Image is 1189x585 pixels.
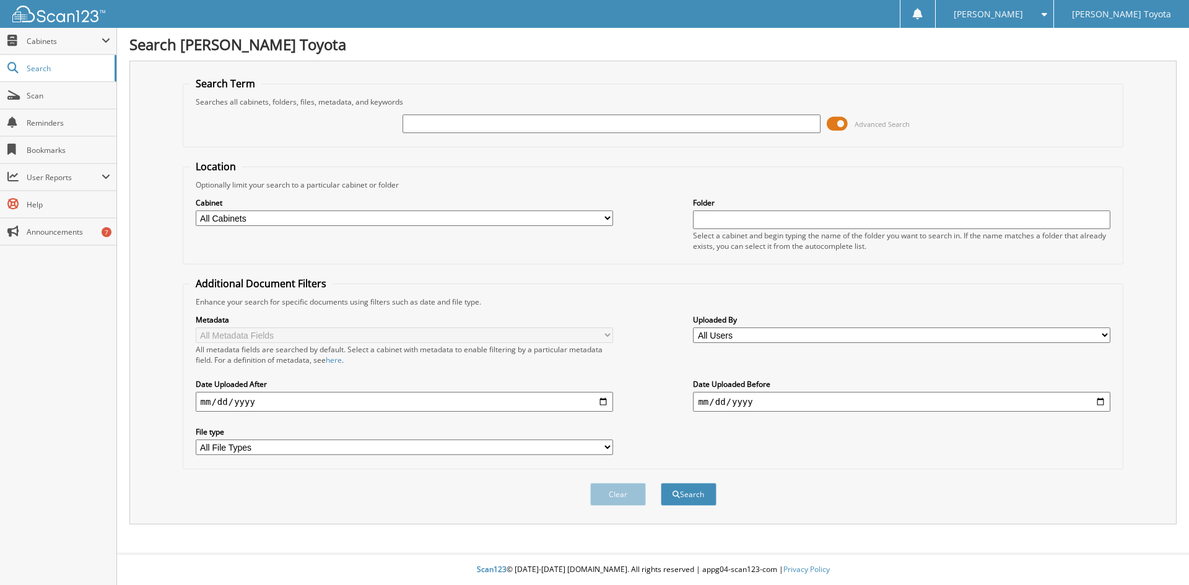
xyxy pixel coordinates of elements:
[196,427,613,437] label: File type
[196,314,613,325] label: Metadata
[590,483,646,506] button: Clear
[855,119,910,129] span: Advanced Search
[783,564,830,574] a: Privacy Policy
[693,314,1110,325] label: Uploaded By
[693,392,1110,412] input: end
[27,172,102,183] span: User Reports
[189,277,333,290] legend: Additional Document Filters
[27,118,110,128] span: Reminders
[196,392,613,412] input: start
[1072,11,1171,18] span: [PERSON_NAME] Toyota
[102,227,111,237] div: 7
[189,97,1117,107] div: Searches all cabinets, folders, files, metadata, and keywords
[189,160,242,173] legend: Location
[477,564,507,574] span: Scan123
[661,483,716,506] button: Search
[196,379,613,389] label: Date Uploaded After
[27,63,108,74] span: Search
[27,90,110,101] span: Scan
[117,555,1189,585] div: © [DATE]-[DATE] [DOMAIN_NAME]. All rights reserved | appg04-scan123-com |
[189,180,1117,190] div: Optionally limit your search to a particular cabinet or folder
[954,11,1023,18] span: [PERSON_NAME]
[129,34,1177,54] h1: Search [PERSON_NAME] Toyota
[326,355,342,365] a: here
[693,379,1110,389] label: Date Uploaded Before
[196,197,613,208] label: Cabinet
[189,77,261,90] legend: Search Term
[27,227,110,237] span: Announcements
[27,36,102,46] span: Cabinets
[27,199,110,210] span: Help
[27,145,110,155] span: Bookmarks
[189,297,1117,307] div: Enhance your search for specific documents using filters such as date and file type.
[12,6,105,22] img: scan123-logo-white.svg
[693,230,1110,251] div: Select a cabinet and begin typing the name of the folder you want to search in. If the name match...
[196,344,613,365] div: All metadata fields are searched by default. Select a cabinet with metadata to enable filtering b...
[693,197,1110,208] label: Folder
